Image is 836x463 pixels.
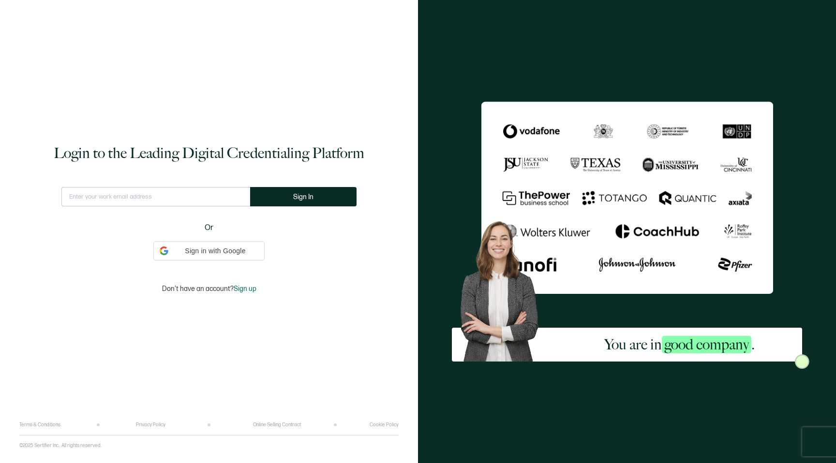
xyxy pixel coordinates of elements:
[153,241,265,260] div: Sign in with Google
[172,246,258,256] span: Sign in with Google
[795,354,809,369] img: Sertifier Login
[19,443,102,449] p: ©2025 Sertifier Inc.. All rights reserved.
[253,422,301,428] a: Online Selling Contract
[205,222,213,234] span: Or
[19,422,60,428] a: Terms & Conditions
[662,336,751,353] span: good company
[604,335,755,354] h2: You are in .
[54,144,364,163] h1: Login to the Leading Digital Credentialing Platform
[234,285,256,293] span: Sign up
[481,101,773,294] img: Sertifier Login - You are in <span class="strong-h">good company</span>.
[250,187,357,206] button: Sign In
[452,214,557,362] img: Sertifier Login - You are in <span class="strong-h">good company</span>. Hero
[293,193,313,201] span: Sign In
[162,285,256,293] p: Don't have an account?
[61,187,250,206] input: Enter your work email address
[370,422,399,428] a: Cookie Policy
[136,422,165,428] a: Privacy Policy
